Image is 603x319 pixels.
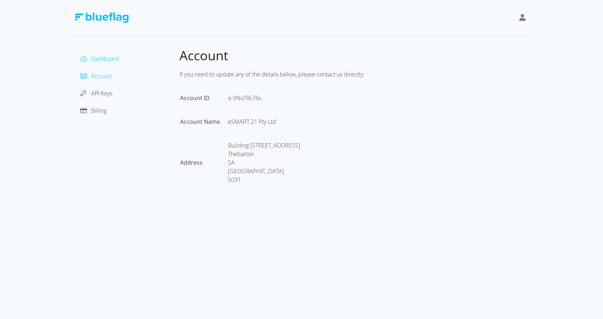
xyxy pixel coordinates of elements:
span: Account [179,47,228,64]
td: eSMART 21 Pty Ltd [228,117,307,140]
div: Thebarton [228,150,300,158]
a: Dashboard [80,55,119,63]
td: o-9NoT8cT6v [228,94,307,117]
span: Address [180,159,202,166]
div: 5031 [228,175,300,184]
span: Billing [91,107,107,114]
div: Building [STREET_ADDRESS] [228,141,300,150]
span: Account [91,72,112,80]
a: Account [80,72,112,80]
span: Dashboard [91,55,119,63]
span: Account ID [180,94,210,102]
div: [GEOGRAPHIC_DATA] [228,167,300,175]
div: If you need to update any of the details below, please contact us directly. [179,67,531,81]
a: API Keys [80,89,112,97]
img: Blue Flag Logo [75,13,128,23]
div: SA [228,158,300,167]
span: API Keys [91,89,112,97]
span: Account Name [180,118,220,126]
a: Billing [80,107,107,114]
